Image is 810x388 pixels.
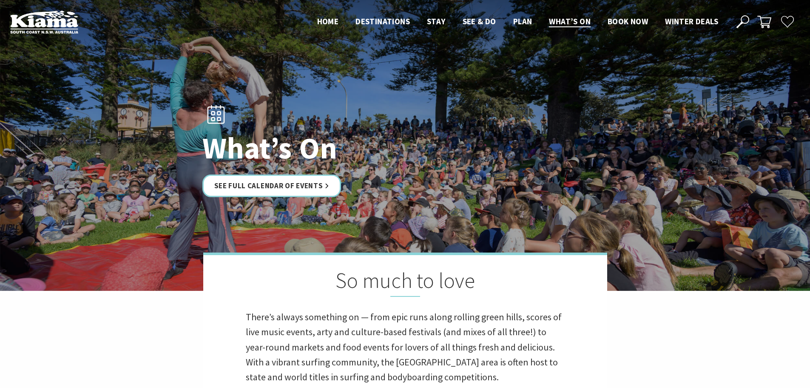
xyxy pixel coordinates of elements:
h2: So much to love [246,268,565,297]
p: There’s always something on — from epic runs along rolling green hills, scores of live music even... [246,310,565,385]
img: Kiama Logo [10,10,78,34]
span: Plan [513,16,532,26]
span: Destinations [355,16,410,26]
a: See Full Calendar of Events [202,175,341,197]
span: Stay [427,16,446,26]
span: Winter Deals [665,16,718,26]
span: Home [317,16,339,26]
span: What’s On [549,16,591,26]
nav: Main Menu [309,15,727,29]
span: Book now [608,16,648,26]
span: See & Do [463,16,496,26]
h1: What’s On [202,132,443,164]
